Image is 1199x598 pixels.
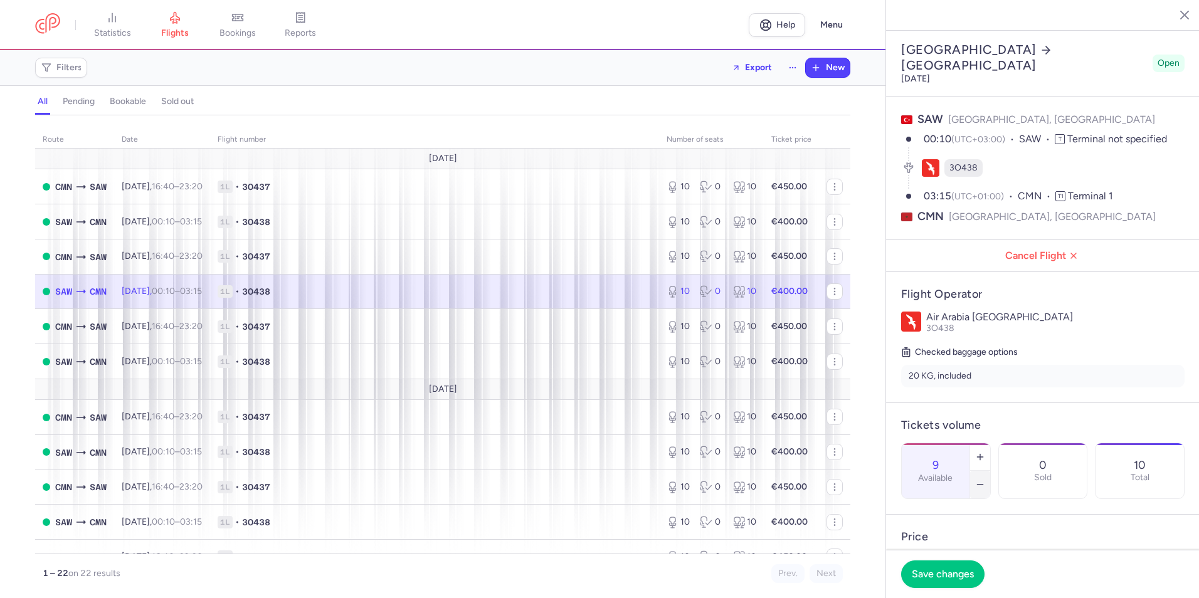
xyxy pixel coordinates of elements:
span: • [235,216,240,228]
time: 23:20 [179,251,203,261]
span: Terminal 1 [1068,190,1113,202]
div: 10 [733,411,756,423]
th: Flight number [210,130,659,149]
span: SAW [55,446,72,459]
time: 16:40 [152,481,174,492]
time: 00:10 [152,446,175,457]
span: Help [776,20,795,29]
span: – [152,181,203,192]
label: Available [918,473,953,483]
span: 3O437 [242,250,270,263]
span: 1L [218,181,233,193]
span: 3O438 [926,323,954,333]
time: 03:15 [924,190,951,202]
span: – [152,216,202,227]
div: 10 [733,446,756,458]
span: [DATE], [122,181,203,192]
span: 3O438 [949,162,978,174]
th: Ticket price [764,130,819,149]
div: 10 [667,481,690,493]
div: 0 [700,285,723,298]
div: 0 [700,250,723,263]
div: 10 [733,550,756,563]
div: 10 [667,446,690,458]
h4: Tickets volume [901,418,1185,433]
div: 10 [667,411,690,423]
span: • [235,550,240,563]
span: [DATE], [122,411,203,422]
span: – [152,356,202,367]
span: statistics [94,28,131,39]
h4: Price [901,530,1185,544]
span: • [235,181,240,193]
div: 0 [700,516,723,528]
span: (UTC+03:00) [951,134,1005,145]
div: 10 [667,320,690,333]
span: • [235,285,240,298]
h4: all [38,96,48,107]
time: 16:40 [152,181,174,192]
strong: €450.00 [771,411,807,422]
p: Sold [1034,473,1052,483]
h4: sold out [161,96,194,107]
span: 1L [218,481,233,493]
span: [DATE], [122,517,202,527]
span: [DATE] [429,384,457,394]
span: Filters [56,63,82,73]
th: number of seats [659,130,764,149]
strong: €450.00 [771,321,807,332]
span: CMN [90,215,107,229]
span: SAW [55,355,72,369]
strong: €450.00 [771,481,807,492]
h4: Flight Operator [901,287,1185,302]
button: Next [810,564,843,583]
span: T1 [1055,191,1065,201]
span: 1L [218,550,233,563]
strong: 1 – 22 [43,568,68,579]
button: Save changes [901,560,985,588]
div: 10 [667,550,690,563]
span: SAW [55,285,72,298]
span: – [152,286,202,296]
div: 0 [700,550,723,563]
span: [DATE], [122,286,202,296]
span: • [235,250,240,263]
span: T [1055,134,1065,144]
strong: €450.00 [771,181,807,192]
button: Export [724,58,780,78]
span: CMN [55,180,72,194]
time: 03:15 [180,517,202,527]
span: [GEOGRAPHIC_DATA], [GEOGRAPHIC_DATA] [948,113,1155,125]
span: – [152,551,203,562]
strong: €400.00 [771,286,808,296]
div: 0 [700,446,723,458]
div: 10 [667,285,690,298]
span: • [235,446,240,458]
figure: 3O airline logo [922,159,939,177]
time: [DATE] [901,73,930,84]
span: CMN [1018,189,1055,204]
span: 3O438 [242,285,270,298]
h4: pending [63,96,95,107]
div: 10 [733,481,756,493]
span: [DATE] [429,154,457,164]
p: 0 [1039,459,1047,471]
time: 03:15 [180,446,202,457]
div: 10 [667,181,690,193]
div: 10 [733,320,756,333]
span: CMN [90,285,107,298]
span: 3O438 [242,216,270,228]
time: 00:10 [152,356,175,367]
span: 3O437 [242,320,270,333]
span: on 22 results [68,568,120,579]
span: 1L [218,216,233,228]
div: 0 [700,411,723,423]
span: 1L [218,355,233,368]
span: CMN [90,355,107,369]
time: 00:10 [924,133,951,145]
span: 3O438 [242,446,270,458]
div: 0 [700,355,723,368]
h5: Checked baggage options [901,345,1185,360]
span: 1L [218,250,233,263]
strong: €450.00 [771,251,807,261]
